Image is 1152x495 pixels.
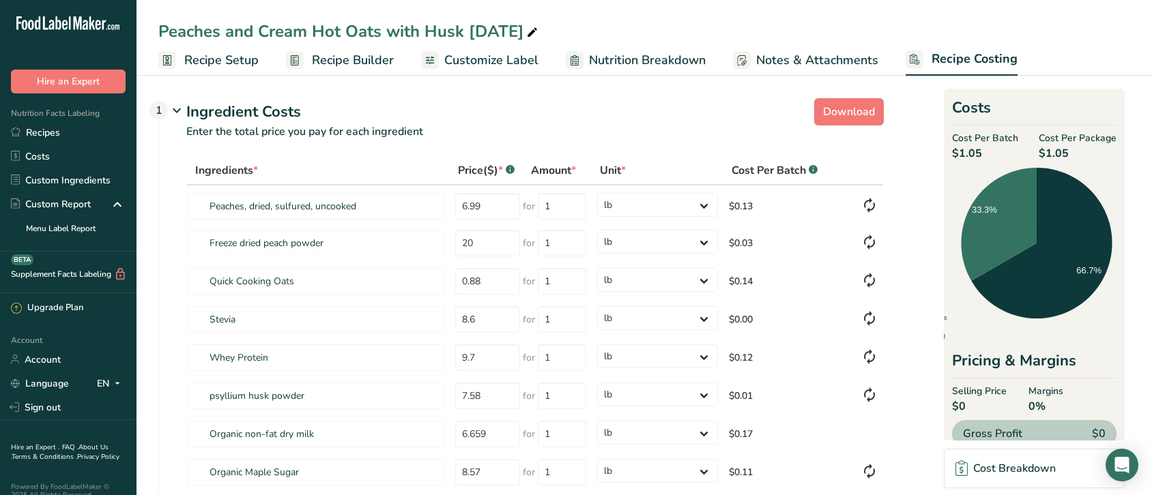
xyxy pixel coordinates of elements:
div: Open Intercom Messenger [1106,449,1138,481]
span: for [523,465,535,479]
td: $0.14 [723,262,856,300]
a: Terms & Conditions . [12,452,77,462]
span: $1.05 [952,145,1018,162]
span: for [523,199,535,213]
div: 1 [149,101,168,119]
span: for [523,274,535,288]
a: Hire an Expert . [11,442,59,452]
span: Notes & Attachments [756,51,878,70]
span: $0 [952,398,1007,415]
span: Cost Per Package [1039,131,1117,145]
span: Margins [1028,384,1063,398]
span: for [523,312,535,327]
td: $0.13 [723,185,856,224]
span: 0% [1028,398,1063,415]
span: for [523,236,535,250]
button: Hire an Expert [11,70,126,93]
a: Recipe Costing [906,44,1018,76]
div: Pricing & Margins [952,350,1117,378]
span: Ingredients [195,162,258,179]
a: Nutrition Breakdown [566,45,706,76]
span: $0 [1092,425,1106,442]
a: Recipe Setup [158,45,259,76]
span: Customize Label [444,51,538,70]
span: Recipe Setup [184,51,259,70]
span: $1.05 [1039,145,1117,162]
td: $0.00 [723,300,856,338]
a: Recipe Builder [286,45,394,76]
td: $0.12 [723,338,856,376]
span: Download [823,104,875,120]
div: Ingredient Costs [186,101,884,123]
span: for [523,350,535,365]
span: for [523,427,535,441]
td: $0.01 [723,376,856,415]
span: Cost Per Batch [952,131,1018,145]
a: About Us . [11,442,109,462]
div: Upgrade Plan [11,301,83,315]
div: Peaches and Cream Hot Oats with Husk [DATE] [158,19,541,44]
div: Custom Report [11,197,91,211]
td: $0.03 [723,224,856,262]
a: Privacy Policy [77,452,119,462]
p: Enter the total price you pay for each ingredient [159,123,884,156]
span: Unit [600,162,626,179]
td: $0.17 [723,415,856,453]
span: Ingredients [906,314,947,321]
span: Recipe Builder [312,51,394,70]
h2: Costs [952,97,1117,125]
a: Language [11,372,69,395]
span: for [523,389,535,403]
span: Cost Per Batch [732,162,806,179]
span: Nutrition Breakdown [589,51,706,70]
a: Cost Breakdown [944,449,1125,488]
span: Gross Profit [963,425,1022,442]
span: Recipe Costing [932,50,1018,68]
a: Customize Label [421,45,538,76]
a: Notes & Attachments [733,45,878,76]
div: Cost Breakdown [955,460,1056,477]
div: BETA [11,254,33,265]
div: Price($) [458,162,515,179]
a: FAQ . [62,442,78,452]
div: EN [97,375,126,391]
td: $0.11 [723,453,856,491]
button: Download [814,98,884,125]
span: Selling Price [952,384,1007,398]
span: Amount [531,162,576,179]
